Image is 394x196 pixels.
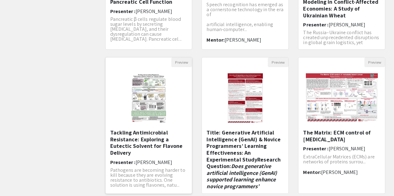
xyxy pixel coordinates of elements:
p: The Russia–Ukraine conflict has created unprecedented disruptions in global grain logistics, yet ... [303,30,380,50]
span: [PERSON_NAME] [135,159,172,166]
p: artificial intelligence, enabling human-computer... [206,22,284,32]
span: [PERSON_NAME] [135,8,172,15]
button: Preview [268,57,288,67]
p: Speech recognition has emerged as a cornerstone technology in the era of [206,2,284,17]
div: Open Presentation <p>Title: Generative Artificial Intelligence (GenAI) &amp; Novice Programmers’ ... [202,57,289,194]
span: [PERSON_NAME] [329,145,365,152]
span: Mentor: [206,37,225,43]
span: [PERSON_NAME] [321,169,358,175]
span: [PERSON_NAME] [225,37,261,43]
h6: Presenter : [110,159,188,165]
span: Mentor: [303,169,321,175]
h6: Presenter : [303,146,380,152]
img: <p>Tackling Antimicrobial Resistance:&nbsp;</p><p>Exploring a Eutectic Solvent for Flavone Delive... [125,67,172,129]
iframe: Chat [5,168,26,191]
p: Pathogens are becoming harder to kill because they are evolving resistance to antibiotics. One so... [110,168,188,188]
img: <p>&nbsp;The Matrix: ECM control of metastatic breast cancer&nbsp;</p> [300,67,384,129]
span: [PERSON_NAME] [329,21,365,28]
div: Open Presentation <p>&nbsp;The Matrix: ECM control of metastatic breast cancer&nbsp;</p> [298,57,385,194]
button: Preview [364,57,385,67]
h6: Presenter : [110,8,188,14]
h5: Tackling Antimicrobial Resistance: Exploring a Eutectic Solvent for Flavone Delivery [110,129,188,156]
button: Preview [171,57,192,67]
div: Open Presentation <p>Tackling Antimicrobial Resistance:&nbsp;</p><p>Exploring a Eutectic Solvent ... [105,57,192,194]
h6: Presenter : [303,22,380,28]
img: <p>Title: Generative Artificial Intelligence (GenAI) &amp; Novice Programmers’ </p><p>Learning Ef... [221,67,269,129]
p: Pancreatic β cells regulate blood sugar levels by secreting [MEDICAL_DATA], and their dysregulati... [110,17,188,42]
h5: The Matrix: ECM control of [MEDICAL_DATA] [303,129,380,143]
span: ExtraCellular Matrices (ECMs) are networks of proteins surrou... [303,153,374,165]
